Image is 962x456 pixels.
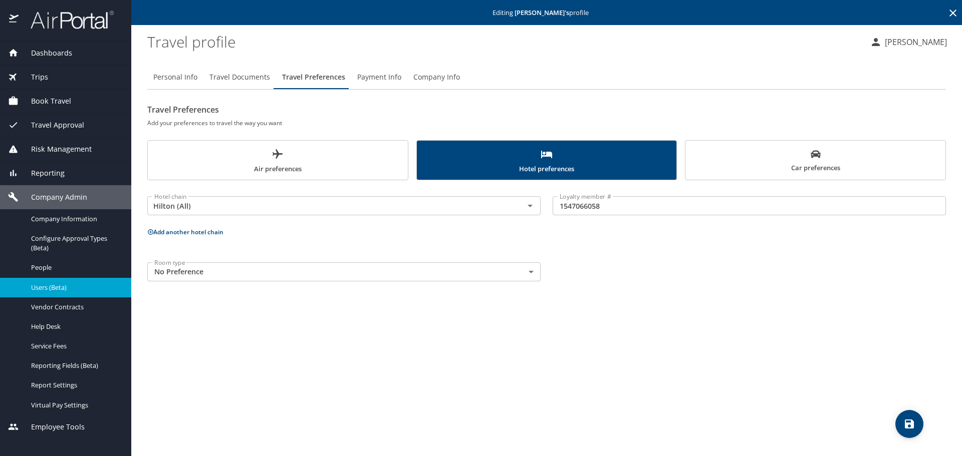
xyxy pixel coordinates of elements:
[423,148,671,175] span: Hotel preferences
[19,144,92,155] span: Risk Management
[31,283,119,292] span: Users (Beta)
[209,71,270,84] span: Travel Documents
[31,214,119,224] span: Company Information
[147,102,946,118] h2: Travel Preferences
[691,149,939,174] span: Car preferences
[20,10,114,30] img: airportal-logo.png
[19,192,87,203] span: Company Admin
[31,361,119,370] span: Reporting Fields (Beta)
[19,96,71,107] span: Book Travel
[153,71,197,84] span: Personal Info
[31,341,119,351] span: Service Fees
[150,199,508,212] input: Select a hotel chain
[882,36,947,48] p: [PERSON_NAME]
[147,65,946,89] div: Profile
[147,26,862,57] h1: Travel profile
[357,71,401,84] span: Payment Info
[866,33,951,51] button: [PERSON_NAME]
[31,400,119,410] span: Virtual Pay Settings
[413,71,460,84] span: Company Info
[154,148,402,175] span: Air preferences
[515,8,569,17] strong: [PERSON_NAME] 's
[31,380,119,390] span: Report Settings
[523,199,537,213] button: Open
[134,10,959,16] p: Editing profile
[895,410,923,438] button: save
[31,263,119,272] span: People
[19,168,65,179] span: Reporting
[31,302,119,312] span: Vendor Contracts
[31,322,119,331] span: Help Desk
[147,140,946,180] div: scrollable force tabs example
[147,262,541,281] div: No Preference
[147,228,223,236] button: Add another hotel chain
[282,71,345,84] span: Travel Preferences
[19,421,85,432] span: Employee Tools
[19,72,48,83] span: Trips
[147,118,946,128] h6: Add your preferences to travel the way you want
[9,10,20,30] img: icon-airportal.png
[19,120,84,131] span: Travel Approval
[19,48,72,59] span: Dashboards
[31,234,119,253] span: Configure Approval Types (Beta)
